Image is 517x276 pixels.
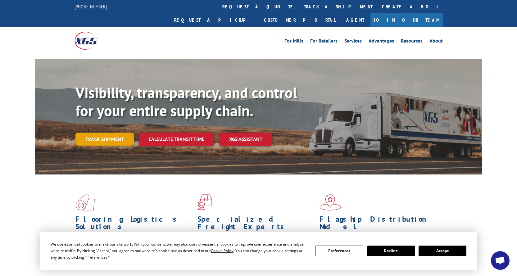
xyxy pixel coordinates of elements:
[75,83,297,120] b: Visibility, transparency, and control for your entire supply chain.
[75,194,95,210] img: xgs-icon-total-supply-chain-intelligence-red
[367,246,415,256] button: Decline
[370,13,443,27] a: Join Our Team
[284,38,303,45] a: For Mills
[86,255,107,260] span: Preferences
[219,133,272,146] a: XGS ASSISTANT
[310,38,338,45] a: For Retailers
[170,13,259,27] a: Request a pickup
[259,13,340,27] a: Customer Portal
[139,133,214,146] a: Calculate transit time
[211,248,234,253] span: Cookie Policy
[344,38,362,45] a: Services
[315,246,363,256] button: Preferences
[419,246,466,256] button: Accept
[320,194,341,210] img: xgs-icon-flagship-distribution-model-red
[75,215,193,233] h1: Flooring Logistics Solutions
[491,251,510,270] div: Open chat
[429,38,443,45] a: About
[40,232,477,270] div: Cookie Consent Prompt
[75,3,107,10] a: [PHONE_NUMBER]
[340,13,370,27] a: Agent
[401,38,423,45] a: Resources
[197,215,315,233] h1: Specialized Freight Experts
[369,38,394,45] a: Advantages
[320,215,437,233] h1: Flagship Distribution Model
[51,241,308,260] div: We use essential cookies to make our site work. With your consent, we may also use non-essential ...
[197,194,212,210] img: xgs-icon-focused-on-flooring-red
[75,133,134,146] a: Track shipment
